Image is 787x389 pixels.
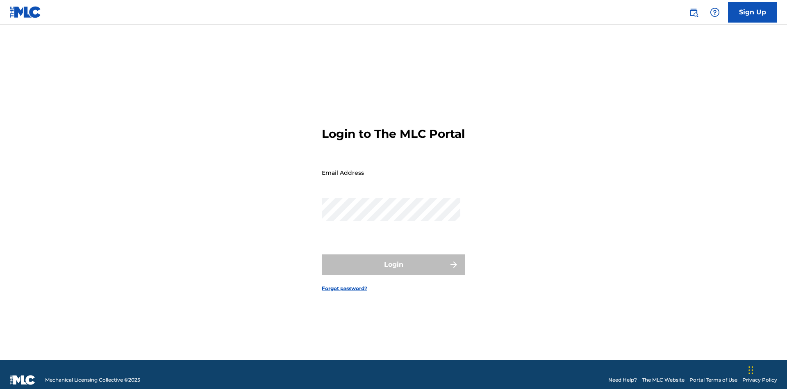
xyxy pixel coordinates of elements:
a: Portal Terms of Use [689,376,737,384]
a: Need Help? [608,376,637,384]
a: Sign Up [728,2,777,23]
img: logo [10,375,35,385]
a: Forgot password? [322,285,367,292]
span: Mechanical Licensing Collective © 2025 [45,376,140,384]
h3: Login to The MLC Portal [322,127,465,141]
div: Drag [748,358,753,382]
img: help [710,7,720,17]
iframe: Chat Widget [746,350,787,389]
img: search [689,7,698,17]
div: Help [707,4,723,21]
img: MLC Logo [10,6,41,18]
a: Privacy Policy [742,376,777,384]
a: The MLC Website [642,376,685,384]
a: Public Search [685,4,702,21]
